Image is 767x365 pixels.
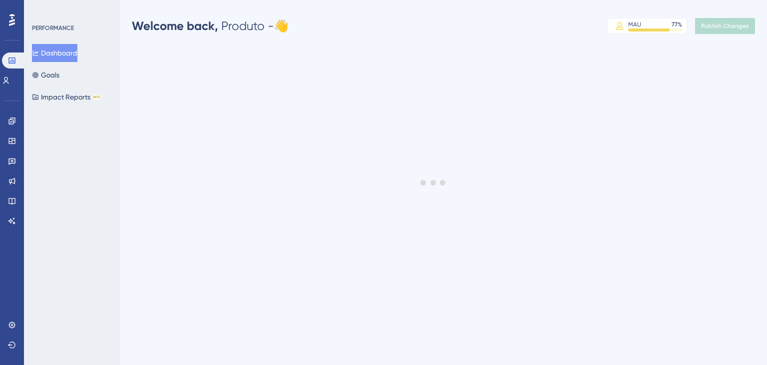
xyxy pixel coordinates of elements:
[32,44,77,62] button: Dashboard
[132,18,289,34] div: Produto - 👋
[132,18,218,33] span: Welcome back,
[32,24,74,32] div: PERFORMANCE
[695,18,755,34] button: Publish Changes
[32,66,59,84] button: Goals
[701,22,749,30] span: Publish Changes
[32,88,101,106] button: Impact ReportsBETA
[672,20,682,28] div: 77 %
[628,20,641,28] div: MAU
[92,94,101,99] div: BETA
